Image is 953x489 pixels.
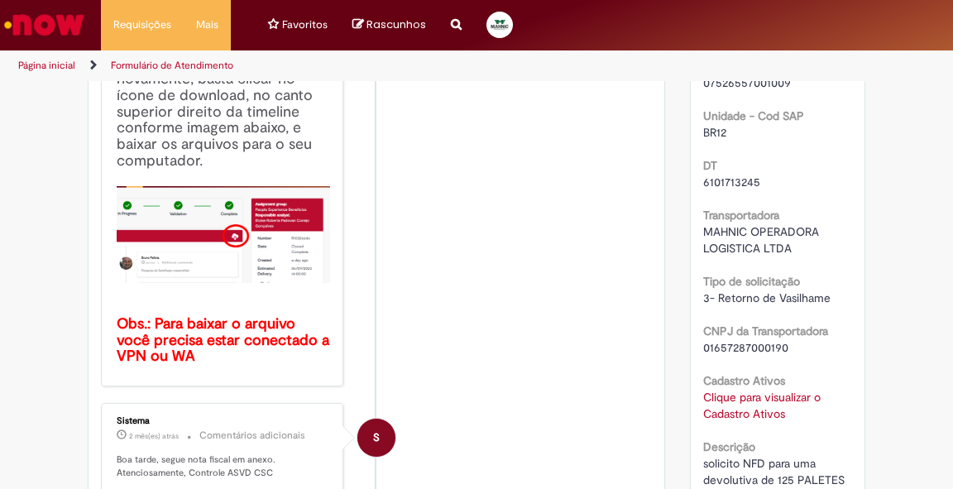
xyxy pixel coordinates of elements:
[366,17,426,32] font: Rascunhos
[117,53,317,170] font: Para ter acesso aos arquivos novamente, basta clicar no ícone de download, no canto superior dire...
[196,17,218,31] font: Mais
[703,439,755,454] font: Descrição
[703,175,760,189] font: 6101713245
[117,186,330,284] img: x_mdbda_azure_blob.picture2.png
[18,59,75,72] a: Página inicial
[703,158,717,173] font: DT
[703,390,821,421] a: Clique para visualizar o Cadastro Ativos
[111,59,233,72] a: Formulário de Atendimento
[703,340,788,355] font: 01657287000190
[117,415,150,427] font: Sistema
[282,17,328,31] font: Favoritos
[117,453,278,479] font: Boa tarde, segue nota fiscal em anexo. Atenciosamente, Controle ASVD CSC
[703,208,779,223] font: Transportadora
[12,50,544,81] ul: Trilhas de página
[703,373,785,388] font: Cadastro Ativos
[357,419,395,457] div: System
[352,17,426,32] a: No momento, sua lista de rascunhos tem 0 Itens
[703,224,822,256] font: MAHNIC OPERADORA LOGISTICA LTDA
[703,324,828,338] font: CNPJ da Transportadora
[2,8,87,41] img: Serviço agora
[199,429,305,442] font: Comentários adicionais
[703,290,831,305] font: 3- Retorno de Vasilhame
[703,274,800,289] font: Tipo de solicitação
[113,17,171,31] font: Requisições
[703,125,726,140] font: BR12
[129,431,179,441] font: 2 mês(es) atrás
[117,314,333,367] font: Obs.: Para baixar o arquivo você precisa estar conectado a VPN ou WA
[373,418,380,458] span: S
[703,108,804,123] font: Unidade - Cod SAP
[703,75,791,90] font: 07526557001009
[129,431,179,441] time: 31/07/2025 03:22:40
